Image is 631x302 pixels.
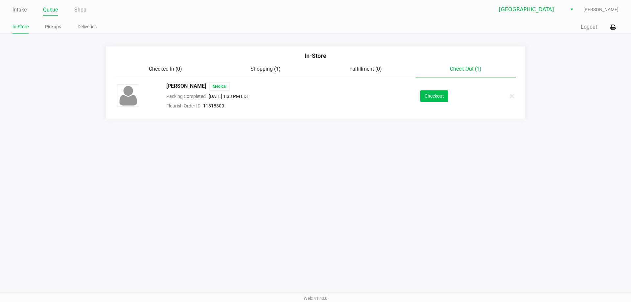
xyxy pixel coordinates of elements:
span: 11818300 [203,103,224,108]
a: Queue [43,5,58,14]
button: Logout [581,23,597,31]
button: Checkout [420,90,448,102]
a: Intake [12,5,27,14]
span: Flourish Order ID [166,103,200,108]
span: Web: v1.40.0 [304,296,327,301]
span: [DATE] 1:33 PM EDT [206,94,249,99]
span: [PERSON_NAME] [583,6,619,13]
span: Fulfillment (0) [349,66,382,72]
span: Check Out (1) [450,66,481,72]
a: Pickups [45,23,61,31]
span: Packing Completed [166,94,206,99]
span: [PERSON_NAME] [166,82,206,91]
a: Deliveries [78,23,97,31]
span: In-Store [305,52,326,59]
span: Medical [209,82,230,91]
button: Select [567,4,576,15]
a: In-Store [12,23,29,31]
span: [GEOGRAPHIC_DATA] [499,6,563,13]
a: Shop [74,5,86,14]
span: Shopping (1) [250,66,281,72]
span: Checked In (0) [149,66,182,72]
